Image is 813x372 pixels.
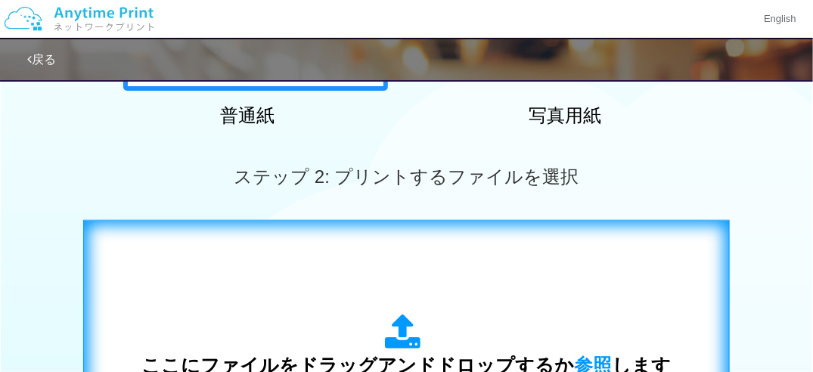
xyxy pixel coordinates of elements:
span: ステップ 2: プリントするファイルを選択 [234,166,579,187]
h2: 普通紙 [116,106,380,126]
h2: 写真用紙 [433,106,698,126]
a: 戻る [27,53,56,66]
